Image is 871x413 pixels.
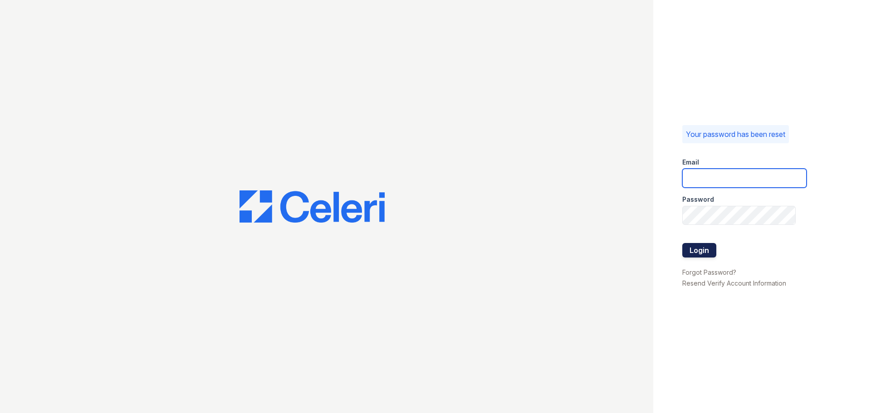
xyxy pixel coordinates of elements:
[686,129,785,140] p: Your password has been reset
[682,268,736,276] a: Forgot Password?
[240,190,385,223] img: CE_Logo_Blue-a8612792a0a2168367f1c8372b55b34899dd931a85d93a1a3d3e32e68fde9ad4.png
[682,158,699,167] label: Email
[682,195,714,204] label: Password
[682,279,786,287] a: Resend Verify Account Information
[682,243,716,258] button: Login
